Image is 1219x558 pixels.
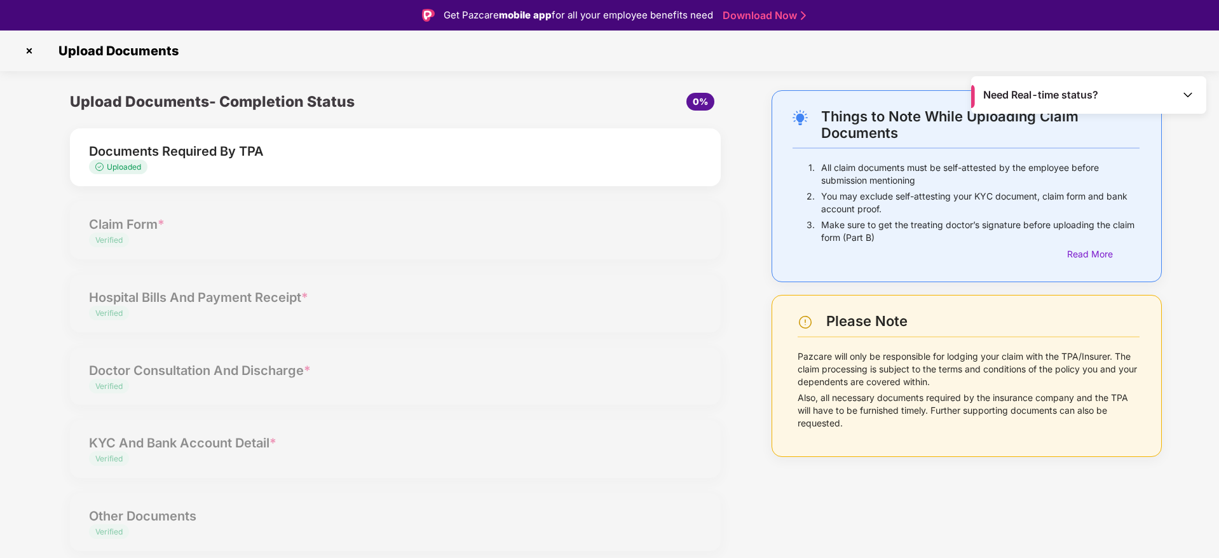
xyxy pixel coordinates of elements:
div: Please Note [826,313,1140,330]
span: Uploaded [107,162,141,172]
a: Download Now [723,9,802,22]
span: 0% [693,96,708,107]
p: 1. [808,161,815,187]
div: Upload Documents- Completion Status [70,90,504,113]
div: Documents Required By TPA [89,141,650,161]
img: svg+xml;base64,PHN2ZyBpZD0iQ3Jvc3MtMzJ4MzIiIHhtbG5zPSJodHRwOi8vd3d3LnczLm9yZy8yMDAwL3N2ZyIgd2lkdG... [19,41,39,61]
img: Logo [422,9,435,22]
p: Pazcare will only be responsible for lodging your claim with the TPA/Insurer. The claim processin... [798,350,1140,388]
p: You may exclude self-attesting your KYC document, claim form and bank account proof. [821,190,1140,215]
img: Stroke [801,9,806,22]
p: Also, all necessary documents required by the insurance company and the TPA will have to be furni... [798,391,1140,430]
div: Get Pazcare for all your employee benefits need [444,8,713,23]
img: svg+xml;base64,PHN2ZyB4bWxucz0iaHR0cDovL3d3dy53My5vcmcvMjAwMC9zdmciIHdpZHRoPSIxMy4zMzMiIGhlaWdodD... [95,163,107,171]
img: Toggle Icon [1182,88,1194,101]
div: Read More [1067,247,1140,261]
p: 3. [807,219,815,244]
strong: mobile app [499,9,552,21]
img: svg+xml;base64,PHN2ZyB4bWxucz0iaHR0cDovL3d3dy53My5vcmcvMjAwMC9zdmciIHdpZHRoPSIyNC4wOTMiIGhlaWdodD... [793,110,808,125]
img: svg+xml;base64,PHN2ZyBpZD0iV2FybmluZ18tXzI0eDI0IiBkYXRhLW5hbWU9Ildhcm5pbmcgLSAyNHgyNCIgeG1sbnM9Im... [798,315,813,330]
p: All claim documents must be self-attested by the employee before submission mentioning [821,161,1140,187]
span: Need Real-time status? [983,88,1098,102]
p: 2. [807,190,815,215]
span: Upload Documents [46,43,185,58]
p: Make sure to get the treating doctor’s signature before uploading the claim form (Part B) [821,219,1140,244]
div: Things to Note While Uploading Claim Documents [821,108,1140,141]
